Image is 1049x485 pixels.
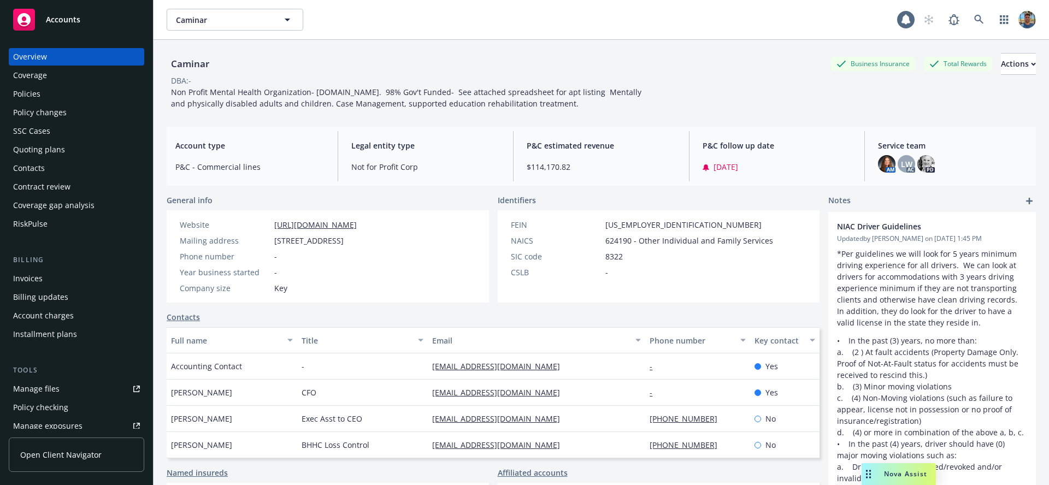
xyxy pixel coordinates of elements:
[302,387,316,398] span: CFO
[511,267,601,278] div: CSLB
[1018,11,1036,28] img: photo
[13,399,68,416] div: Policy checking
[9,288,144,306] a: Billing updates
[20,449,102,460] span: Open Client Navigator
[9,67,144,84] a: Coverage
[645,327,750,353] button: Phone number
[171,75,191,86] div: DBA: -
[351,161,500,173] span: Not for Profit Corp
[9,197,144,214] a: Coverage gap analysis
[650,361,661,371] a: -
[527,140,676,151] span: P&C estimated revenue
[943,9,965,31] a: Report a Bug
[498,194,536,206] span: Identifiers
[167,327,297,353] button: Full name
[9,307,144,324] a: Account charges
[9,380,144,398] a: Manage files
[432,335,629,346] div: Email
[297,327,428,353] button: Title
[837,234,1027,244] span: Updated by [PERSON_NAME] on [DATE] 1:45 PM
[432,440,569,450] a: [EMAIL_ADDRESS][DOMAIN_NAME]
[171,360,242,372] span: Accounting Contact
[13,417,82,435] div: Manage exposures
[175,140,325,151] span: Account type
[180,267,270,278] div: Year business started
[171,439,232,451] span: [PERSON_NAME]
[13,197,95,214] div: Coverage gap analysis
[714,161,738,173] span: [DATE]
[9,122,144,140] a: SSC Cases
[13,380,60,398] div: Manage files
[13,104,67,121] div: Policy changes
[9,255,144,265] div: Billing
[837,221,999,232] span: NIAC Driver Guidelines
[274,282,287,294] span: Key
[13,326,77,343] div: Installment plans
[167,311,200,323] a: Contacts
[171,335,281,346] div: Full name
[837,248,1027,328] p: *Per guidelines we will look for 5 years minimum driving experience for all drivers. We can look ...
[274,220,357,230] a: [URL][DOMAIN_NAME]
[9,141,144,158] a: Quoting plans
[918,9,940,31] a: Start snowing
[755,335,803,346] div: Key contact
[46,15,80,24] span: Accounts
[13,85,40,103] div: Policies
[884,469,927,478] span: Nova Assist
[828,194,851,208] span: Notes
[13,215,48,233] div: RiskPulse
[9,399,144,416] a: Policy checking
[9,85,144,103] a: Policies
[9,365,144,376] div: Tools
[302,439,369,451] span: BHHC Loss Control
[302,335,411,346] div: Title
[175,161,325,173] span: P&C - Commercial lines
[302,360,304,372] span: -
[167,9,303,31] button: Caminar
[13,67,47,84] div: Coverage
[831,57,915,70] div: Business Insurance
[432,387,569,398] a: [EMAIL_ADDRESS][DOMAIN_NAME]
[1001,54,1036,74] div: Actions
[13,122,50,140] div: SSC Cases
[176,14,270,26] span: Caminar
[167,57,214,71] div: Caminar
[13,178,70,196] div: Contract review
[9,4,144,35] a: Accounts
[13,307,74,324] div: Account charges
[765,360,778,372] span: Yes
[527,161,676,173] span: $114,170.82
[9,417,144,435] a: Manage exposures
[511,219,601,230] div: FEIN
[511,235,601,246] div: NAICS
[9,104,144,121] a: Policy changes
[9,48,144,66] a: Overview
[862,463,936,485] button: Nova Assist
[13,141,65,158] div: Quoting plans
[605,235,773,246] span: 624190 - Other Individual and Family Services
[302,413,362,424] span: Exec Asst to CEO
[968,9,990,31] a: Search
[432,413,569,424] a: [EMAIL_ADDRESS][DOMAIN_NAME]
[351,140,500,151] span: Legal entity type
[9,178,144,196] a: Contract review
[9,326,144,343] a: Installment plans
[9,159,144,177] a: Contacts
[13,288,68,306] div: Billing updates
[650,413,726,424] a: [PHONE_NUMBER]
[605,219,762,230] span: [US_EMPLOYER_IDENTIFICATION_NUMBER]
[765,439,776,451] span: No
[498,467,568,478] a: Affiliated accounts
[878,155,895,173] img: photo
[650,335,733,346] div: Phone number
[167,467,228,478] a: Named insureds
[171,87,644,109] span: Non Profit Mental Health Organization- [DOMAIN_NAME]. 98% Gov't Funded- See attached spreadsheet ...
[13,270,43,287] div: Invoices
[171,413,232,424] span: [PERSON_NAME]
[650,440,726,450] a: [PHONE_NUMBER]
[703,140,852,151] span: P&C follow up date
[180,235,270,246] div: Mailing address
[1023,194,1036,208] a: add
[878,140,1027,151] span: Service team
[171,387,232,398] span: [PERSON_NAME]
